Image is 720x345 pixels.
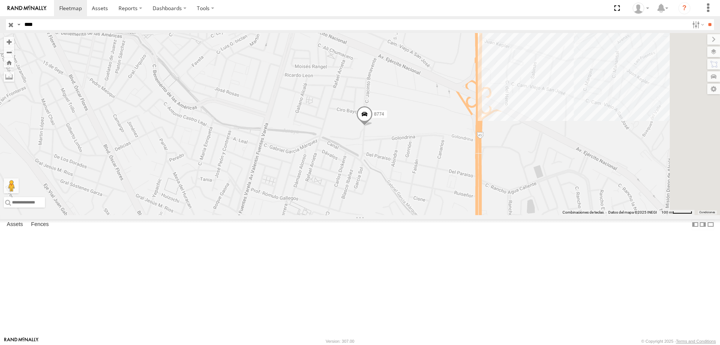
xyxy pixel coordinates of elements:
i: ? [678,2,690,14]
label: Dock Summary Table to the Left [691,219,699,230]
button: Escala del mapa: 100 m por 49 píxeles [659,210,694,215]
span: Datos del mapa ©2025 INEGI [608,210,657,214]
span: 8774 [374,111,384,117]
a: Terms and Conditions [676,339,716,343]
div: MANUEL HERNANDEZ [630,3,652,14]
label: Search Filter Options [689,19,705,30]
img: rand-logo.svg [7,6,46,11]
button: Zoom out [4,47,14,57]
span: 100 m [661,210,672,214]
button: Zoom in [4,37,14,47]
div: Version: 307.00 [326,339,354,343]
label: Fences [27,219,52,230]
label: Dock Summary Table to the Right [699,219,706,230]
label: Measure [4,71,14,82]
label: Search Query [16,19,22,30]
button: Combinaciones de teclas [562,210,604,215]
label: Map Settings [707,84,720,94]
label: Hide Summary Table [707,219,714,230]
a: Visit our Website [4,337,39,345]
a: Condiciones (se abre en una nueva pestaña) [699,211,715,214]
button: Arrastra el hombrecito naranja al mapa para abrir Street View [4,178,19,193]
button: Zoom Home [4,57,14,68]
label: Assets [3,219,27,230]
div: © Copyright 2025 - [641,339,716,343]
